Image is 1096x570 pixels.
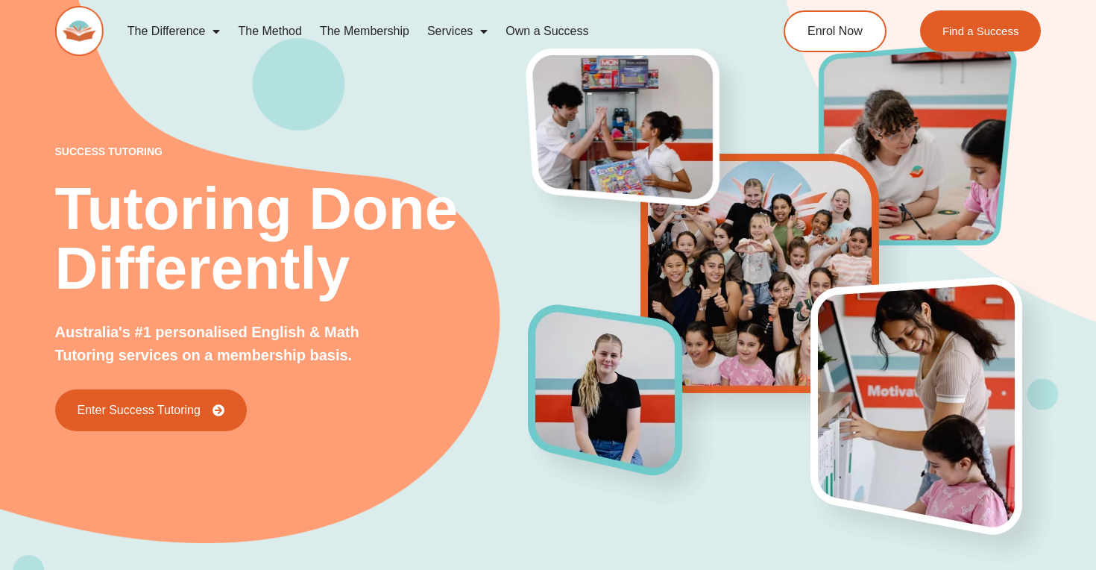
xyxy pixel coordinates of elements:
[119,14,230,48] a: The Difference
[229,14,310,48] a: The Method
[807,25,863,37] span: Enrol Now
[418,14,497,48] a: Services
[311,14,418,48] a: The Membership
[920,10,1042,51] a: Find a Success
[497,14,597,48] a: Own a Success
[942,25,1019,37] span: Find a Success
[55,146,529,157] p: success tutoring
[78,404,201,416] span: Enter Success Tutoring
[784,10,886,52] a: Enrol Now
[119,14,728,48] nav: Menu
[55,179,529,298] h2: Tutoring Done Differently
[55,321,401,367] p: Australia's #1 personalised English & Math Tutoring services on a membership basis.
[55,389,247,431] a: Enter Success Tutoring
